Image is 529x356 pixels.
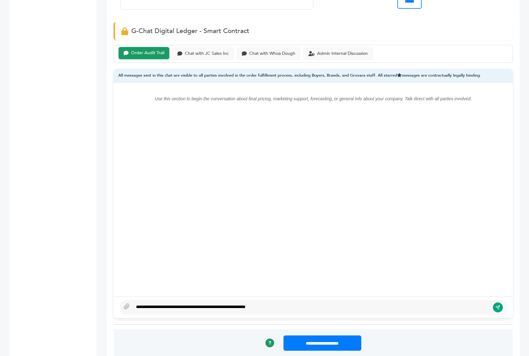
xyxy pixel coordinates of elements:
[131,50,164,56] div: Order Audit Trail
[185,51,229,56] div: Chat with JC Sales Inc
[131,26,249,36] span: G-Chat Digital Ledger - Smart Contract
[114,69,513,83] div: All messages sent in this chat are visible to all parties involved in the order fulfillment proce...
[265,339,274,347] a: ?
[249,51,295,56] div: Chat with Whoa Dough
[317,51,368,56] div: Admin Internal Discussion
[126,95,500,102] p: Use this section to begin the conversation about final pricing, marketing support, forecasting, o...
